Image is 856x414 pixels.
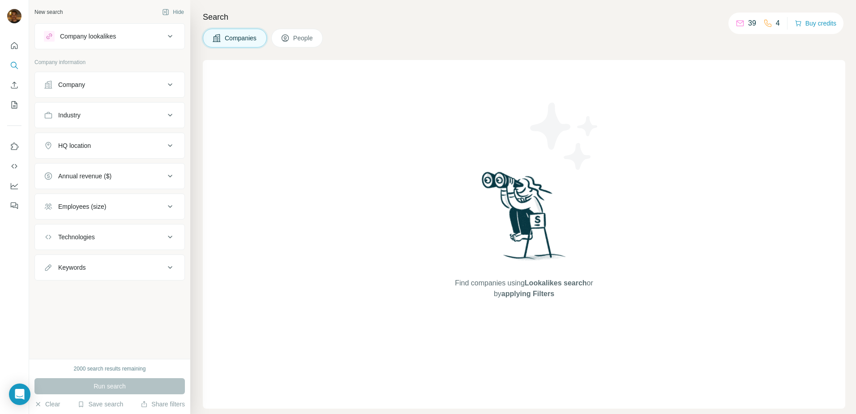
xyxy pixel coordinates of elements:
[141,400,185,409] button: Share filters
[35,104,184,126] button: Industry
[58,202,106,211] div: Employees (size)
[35,196,184,217] button: Employees (size)
[156,5,190,19] button: Hide
[58,172,111,181] div: Annual revenue ($)
[7,38,21,54] button: Quick start
[35,26,184,47] button: Company lookalikes
[60,32,116,41] div: Company lookalikes
[225,34,257,43] span: Companies
[293,34,314,43] span: People
[525,279,587,287] span: Lookalikes search
[452,278,595,299] span: Find companies using or by
[35,135,184,156] button: HQ location
[501,290,554,298] span: applying Filters
[7,138,21,155] button: Use Surfe on LinkedIn
[35,257,184,278] button: Keywords
[74,365,146,373] div: 2000 search results remaining
[58,111,81,120] div: Industry
[7,198,21,214] button: Feedback
[35,74,184,95] button: Company
[34,8,63,16] div: New search
[35,226,184,248] button: Technologies
[776,18,780,29] p: 4
[7,77,21,93] button: Enrich CSV
[77,400,123,409] button: Save search
[7,9,21,23] img: Avatar
[524,96,605,177] img: Surfe Illustration - Stars
[58,80,85,89] div: Company
[478,169,571,269] img: Surfe Illustration - Woman searching with binoculars
[795,17,836,30] button: Buy credits
[203,11,845,23] h4: Search
[7,178,21,194] button: Dashboard
[58,233,95,241] div: Technologies
[7,97,21,113] button: My lists
[58,263,86,272] div: Keywords
[34,58,185,66] p: Company information
[7,57,21,73] button: Search
[7,158,21,174] button: Use Surfe API
[34,400,60,409] button: Clear
[748,18,756,29] p: 39
[35,165,184,187] button: Annual revenue ($)
[9,384,30,405] div: Open Intercom Messenger
[58,141,91,150] div: HQ location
